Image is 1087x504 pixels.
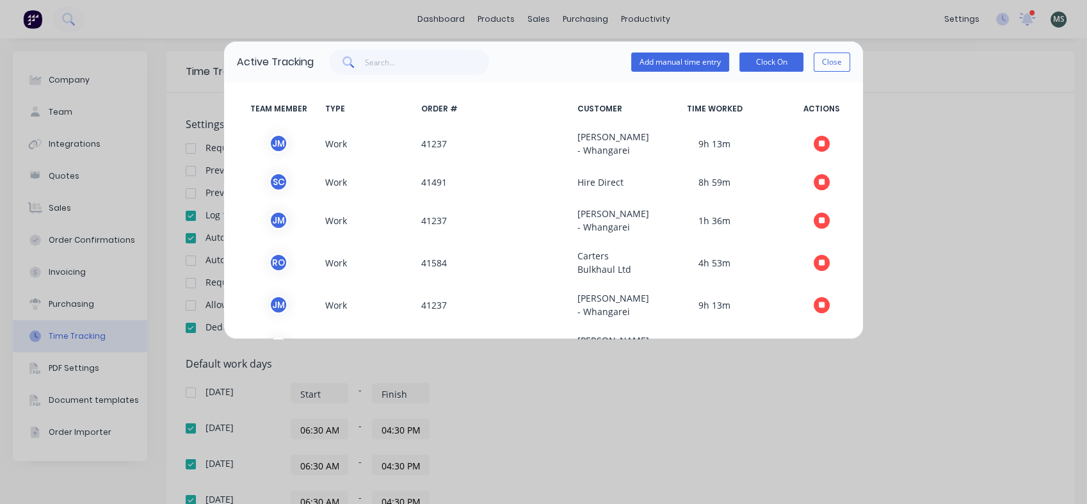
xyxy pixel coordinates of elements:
span: [PERSON_NAME] - Whangarei [572,334,636,361]
span: Work [320,172,416,191]
span: 9h 13m [636,291,793,318]
div: S C [269,172,288,191]
span: ORDER # [416,103,572,115]
span: [PERSON_NAME] - Whangarei [572,207,636,234]
span: 9h 13m [636,130,793,157]
span: 8h 59m [636,172,793,191]
input: Search... [365,49,490,75]
span: Work [320,291,416,318]
span: 41237 [416,334,572,361]
span: TIME WORKED [636,103,793,115]
div: J M [269,211,288,230]
span: TEAM MEMBER [237,103,320,115]
span: CUSTOMER [572,103,636,115]
button: Close [814,53,850,72]
span: 41491 [416,172,572,191]
span: [PERSON_NAME] - Whangarei [572,130,636,157]
div: Active Tracking [237,54,314,70]
span: 41237 [416,207,572,234]
span: 41584 [416,249,572,276]
button: Add manual time entry [631,53,729,72]
span: 41237 [416,130,572,157]
span: Work [320,249,416,276]
span: [PERSON_NAME] - Whangarei [572,291,636,318]
div: R O [269,253,288,272]
span: 41237 [416,291,572,318]
span: Work [320,207,416,234]
div: J M [269,337,288,357]
span: 4h 53m [636,249,793,276]
div: J M [269,295,288,314]
span: TYPE [320,103,416,115]
span: ACTIONS [793,103,850,115]
span: Carters Bulkhaul Ltd [572,249,636,276]
span: 1h 36m [636,334,793,361]
span: Work [320,130,416,157]
div: J M [269,134,288,153]
span: 1h 36m [636,207,793,234]
span: Work [320,334,416,361]
button: Clock On [739,53,803,72]
span: Hire Direct [572,172,636,191]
